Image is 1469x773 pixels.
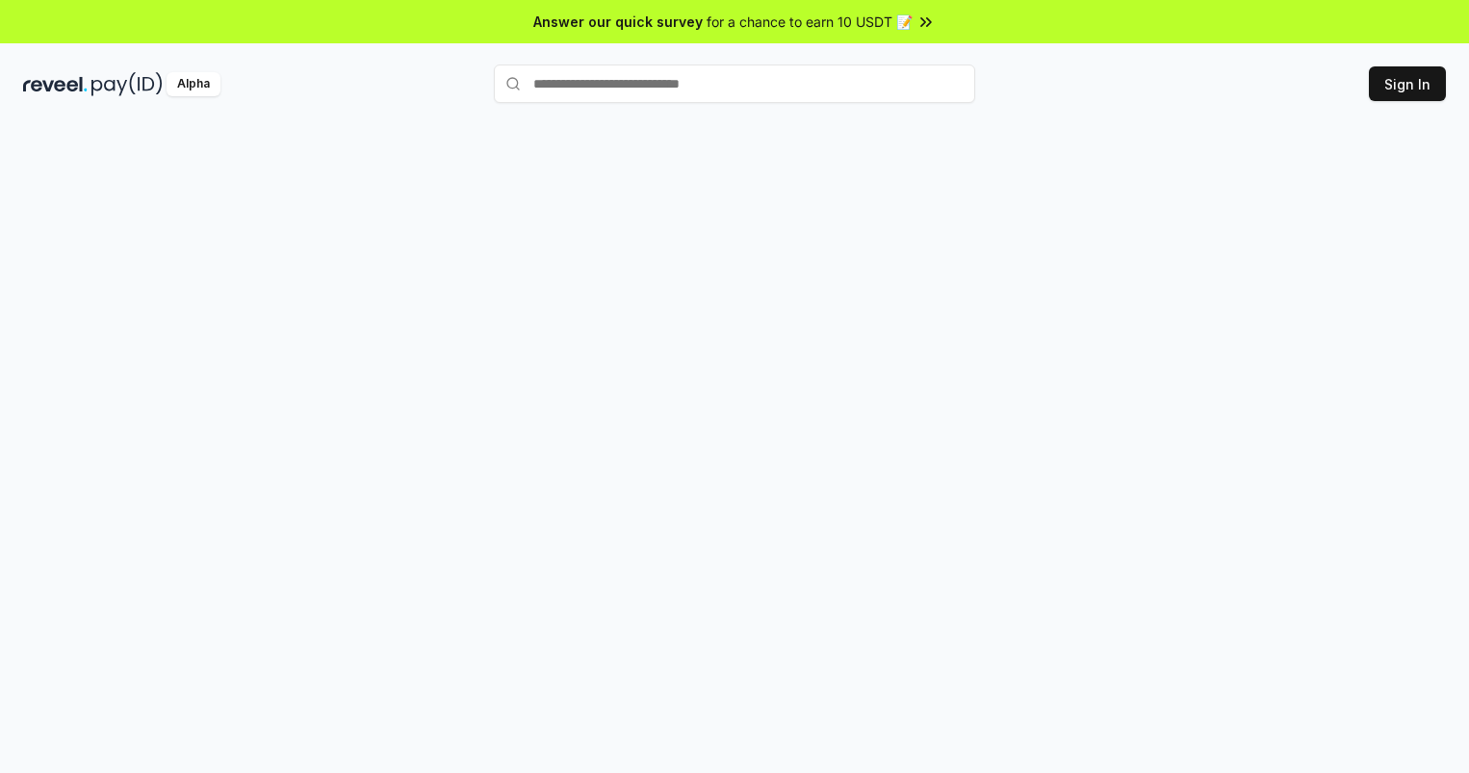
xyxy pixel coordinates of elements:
span: Answer our quick survey [533,12,703,32]
img: reveel_dark [23,72,88,96]
img: pay_id [91,72,163,96]
span: for a chance to earn 10 USDT 📝 [707,12,913,32]
button: Sign In [1369,66,1446,101]
div: Alpha [167,72,220,96]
